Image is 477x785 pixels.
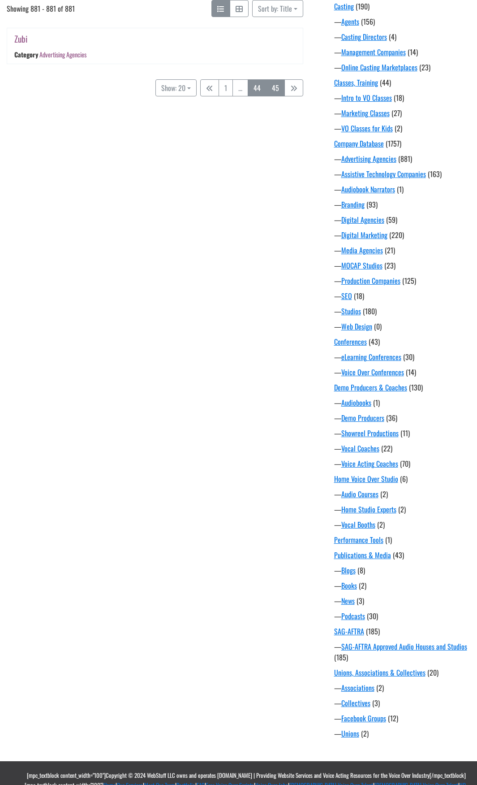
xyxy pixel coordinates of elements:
span: (6) [400,473,408,484]
span: (220) [389,230,404,240]
a: SEO [341,291,352,301]
span: (1) [373,397,380,408]
a: Showreel Productions [341,428,399,438]
a: News [341,595,355,606]
a: Performance Tools [334,534,383,545]
span: (163) [428,169,442,179]
a: Books [341,580,357,591]
span: (70) [400,458,410,469]
span: (21) [385,245,395,256]
span: (190) [356,1,370,12]
a: Digital Marketing [341,230,387,240]
span: (130) [409,382,423,393]
a: Audio Courses [341,489,378,499]
a: Marketing Classes [341,108,390,118]
a: Production Companies [341,275,400,286]
span: (2) [361,728,369,739]
a: Intro to VO Classes [341,92,392,103]
span: (93) [366,199,378,210]
a: Vocal Booths [341,519,375,530]
a: Conferences [334,336,367,347]
a: Associations [341,682,374,693]
span: (22) [381,443,392,454]
a: Classes, Training [334,77,378,88]
span: (125) [402,275,416,286]
span: (2) [359,580,366,591]
span: (180) [363,306,377,317]
a: Casting Directors [341,31,387,42]
span: (2) [380,489,388,499]
span: (11) [400,428,410,438]
a: Studios [341,306,361,317]
span: (2) [377,519,385,530]
a: 44 [248,79,266,96]
span: (36) [386,412,397,423]
a: Vocal Coaches [341,443,379,454]
span: (1) [397,184,404,195]
a: MOCAP Studios [341,260,382,271]
a: Voice Acting Coaches [341,458,398,469]
span: (3) [372,698,380,708]
a: Casting [334,1,354,12]
a: Audiobook Narrators [341,184,395,195]
a: Media Agencies [341,245,383,256]
span: (12) [388,713,398,724]
a: Advertising Agencies [39,50,86,60]
a: Zubi [14,32,27,45]
span: (27) [391,108,402,118]
a: Voice Over Conferences [341,367,404,377]
a: Demo Producers [341,412,384,423]
span: (14) [408,47,418,57]
span: (4) [389,31,396,42]
span: (43) [393,550,404,560]
span: (14) [406,367,416,377]
a: 1 [219,79,233,96]
a: Home Studio Experts [341,504,396,515]
span: (18) [354,291,364,301]
span: (43) [369,336,380,347]
button: Show: 20 [155,79,197,96]
a: SAG-AFTRA Approved Audio Houses and Studios [341,641,467,652]
a: Publications & Media [334,550,391,560]
a: Unions [341,728,359,739]
span: (185) [334,652,348,663]
span: (30) [367,611,378,621]
span: (8) [357,565,365,576]
span: (23) [384,260,395,271]
a: Collectives [341,698,370,708]
a: Home Voice Over Studio [334,473,398,484]
a: eLearning Conferences [341,351,401,362]
div: Category [14,50,38,60]
a: Management Companies [341,47,406,57]
a: 45 [266,79,285,96]
a: Agents [341,16,359,27]
a: Digital Agencies [341,214,384,225]
a: Podcasts [341,611,365,621]
a: Company Database [334,138,384,149]
a: Branding [341,199,365,210]
a: Advertising Agencies [341,153,396,164]
a: Unions, Associations & Collectives [334,667,425,678]
a: Web Design [341,321,372,332]
span: (1) [385,534,392,545]
a: Audiobooks [341,397,371,408]
span: (2) [376,682,384,693]
a: Online Casting Marketplaces [341,62,417,73]
a: Facebook Groups [341,713,386,724]
a: Assistive Technology Companies [341,169,426,179]
span: (881) [398,153,412,164]
span: (18) [394,92,404,103]
a: VO Classes for Kids [341,123,393,134]
span: (2) [398,504,406,515]
span: (156) [361,16,375,27]
span: (23) [419,62,430,73]
a: SAG-AFTRA [334,626,364,637]
a: Demo Producers & Coaches [334,382,407,393]
span: (2) [395,123,402,134]
span: (20) [427,667,438,678]
span: (3) [357,595,364,606]
span: (59) [386,214,397,225]
span: (185) [366,626,380,637]
span: (1757) [386,138,401,149]
span: (0) [374,321,382,332]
